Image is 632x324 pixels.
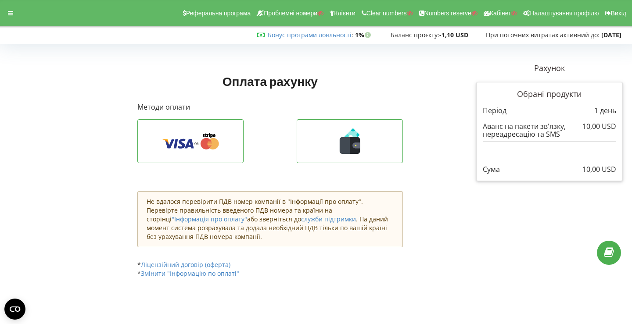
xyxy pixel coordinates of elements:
[424,10,471,17] span: Numbers reserve
[268,31,352,39] a: Бонус програми лояльності
[268,31,353,39] span: :
[476,63,623,74] p: Рахунок
[186,10,251,17] span: Реферальна програма
[601,31,621,39] strong: [DATE]
[483,164,500,174] p: Сума
[334,10,355,17] span: Клієнти
[264,10,317,17] span: Проблемні номери
[172,215,247,223] a: "Інформація про оплату"
[355,31,373,39] strong: 1%
[137,73,403,89] h1: Оплата рахунку
[137,102,403,112] p: Методи оплати
[483,106,506,116] p: Період
[490,10,511,17] span: Кабінет
[582,164,616,174] p: 10,00 USD
[439,31,468,39] strong: -1,10 USD
[137,191,403,247] div: Не вдалося перевірити ПДВ номер компанії в "Інформації про оплату". Перевірте правильність введен...
[486,31,600,39] span: При поточних витратах активний до:
[594,106,616,116] p: 1 день
[483,122,616,139] div: Аванс на пакети зв'язку, переадресацію та SMS
[366,10,407,17] span: Clear numbers
[141,269,239,278] a: Змінити "Інформацію по оплаті"
[4,299,25,320] button: Open CMP widget
[483,89,616,100] p: Обрані продукти
[530,10,599,17] span: Налаштування профілю
[582,122,616,130] div: 10,00 USD
[391,31,439,39] span: Баланс проєкту:
[611,10,626,17] span: Вихід
[301,215,356,223] a: служби підтримки
[141,260,230,269] a: Ліцензійний договір (оферта)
